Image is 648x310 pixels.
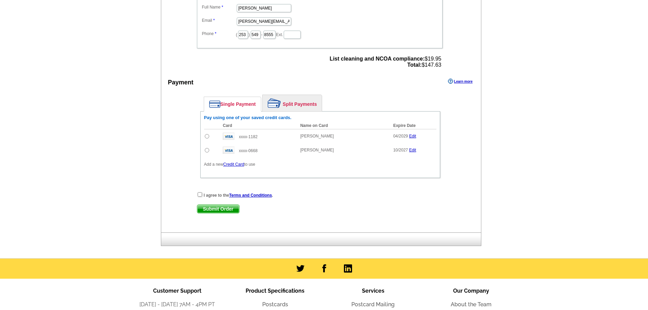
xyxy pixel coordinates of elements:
[407,62,421,68] strong: Total:
[351,301,395,308] a: Postcard Mailing
[393,148,408,152] span: 10/2027
[393,134,408,138] span: 04/2029
[202,31,236,37] label: Phone
[297,122,390,129] th: Name on Card
[451,301,492,308] a: About the Team
[453,288,489,294] span: Our Company
[204,161,436,167] p: Add a new to use
[202,4,236,10] label: Full Name
[168,78,194,87] div: Payment
[223,147,234,154] img: visa.gif
[263,95,322,111] a: Split Payments
[330,56,441,68] span: $19.95 $147.63
[268,98,281,108] img: split-payment.png
[197,205,239,213] span: Submit Order
[209,100,220,108] img: single-payment.png
[153,288,201,294] span: Customer Support
[409,134,416,138] a: Edit
[204,115,436,120] h6: Pay using one of your saved credit cards.
[200,29,439,39] dd: ( ) - Ext.
[219,122,297,129] th: Card
[409,148,416,152] a: Edit
[239,148,257,153] span: xxxx-0668
[223,162,244,167] a: Credit Card
[262,301,288,308] a: Postcards
[229,193,272,198] a: Terms and Conditions
[239,134,257,139] span: xxxx-1182
[204,193,273,198] strong: I agree to the .
[204,97,261,111] a: Single Payment
[448,79,472,84] a: Learn more
[390,122,436,129] th: Expire Date
[223,133,234,140] img: visa.gif
[362,288,384,294] span: Services
[300,134,334,138] span: [PERSON_NAME]
[512,152,648,310] iframe: LiveChat chat widget
[246,288,304,294] span: Product Specifications
[202,17,236,23] label: Email
[330,56,425,62] strong: List cleaning and NCOA compliance:
[128,300,226,309] li: [DATE] - [DATE] 7AM - 4PM PT
[300,148,334,152] span: [PERSON_NAME]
